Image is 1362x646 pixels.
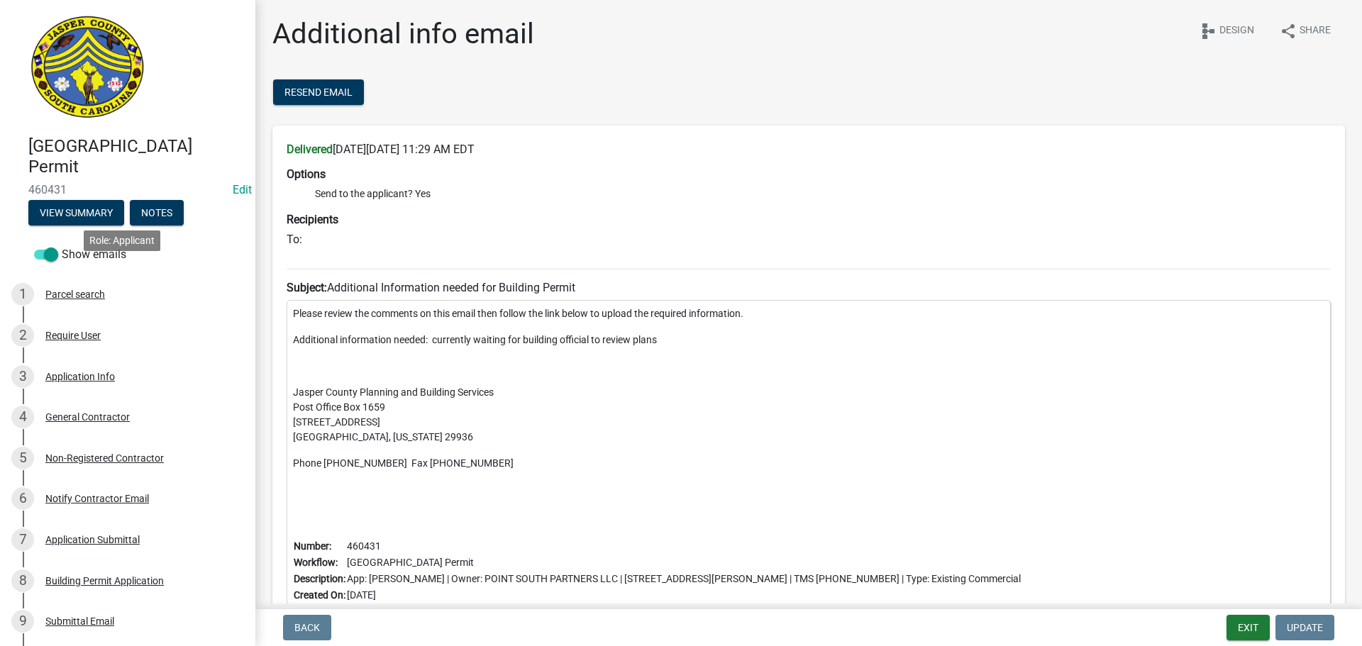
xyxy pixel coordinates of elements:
[283,615,331,640] button: Back
[293,456,1324,471] p: Phone [PHONE_NUMBER] Fax [PHONE_NUMBER]
[273,79,364,105] button: Resend Email
[34,246,126,263] label: Show emails
[287,281,327,294] strong: Subject:
[45,576,164,586] div: Building Permit Application
[28,136,244,177] h4: [GEOGRAPHIC_DATA] Permit
[11,528,34,551] div: 7
[346,571,1021,587] td: App: [PERSON_NAME] | Owner: POINT SOUTH PARTNERS LLC | [STREET_ADDRESS][PERSON_NAME] | TMS [PHONE...
[11,283,34,306] div: 1
[1275,615,1334,640] button: Update
[1227,615,1270,640] button: Exit
[28,15,147,121] img: Jasper County, South Carolina
[293,306,1324,321] p: Please review the comments on this email then follow the link below to upload the required inform...
[294,622,320,633] span: Back
[287,233,1331,246] h6: To:
[346,538,1021,555] td: 460431
[45,412,130,422] div: General Contractor
[294,589,345,601] b: Created On:
[1219,23,1254,40] span: Design
[233,183,252,196] wm-modal-confirm: Edit Application Number
[287,167,326,181] strong: Options
[11,487,34,510] div: 6
[287,281,1331,294] h6: Additional Information needed for Building Permit
[1200,23,1217,40] i: schema
[294,540,331,552] b: Number:
[28,208,124,219] wm-modal-confirm: Summary
[11,610,34,633] div: 9
[233,183,252,196] a: Edit
[287,143,1331,156] h6: [DATE][DATE] 11:29 AM EDT
[1280,23,1297,40] i: share
[346,555,1021,571] td: [GEOGRAPHIC_DATA] Permit
[11,406,34,428] div: 4
[293,385,1324,445] p: Jasper County Planning and Building Services Post Office Box 1659 [STREET_ADDRESS] [GEOGRAPHIC_DA...
[130,208,184,219] wm-modal-confirm: Notes
[11,447,34,469] div: 5
[45,494,149,503] div: Notify Contractor Email
[130,200,184,225] button: Notes
[45,453,164,463] div: Non-Registered Contractor
[11,324,34,347] div: 2
[1300,23,1331,40] span: Share
[294,557,338,568] b: Workflow:
[346,587,1021,603] td: [DATE]
[294,573,345,584] b: Description:
[28,200,124,225] button: View Summary
[11,365,34,388] div: 3
[11,569,34,592] div: 8
[45,372,115,382] div: Application Info
[45,535,140,545] div: Application Submittal
[1268,17,1342,45] button: shareShare
[45,289,105,299] div: Parcel search
[272,17,534,51] h1: Additional info email
[287,213,338,226] strong: Recipients
[45,616,114,626] div: Submittal Email
[287,143,333,156] strong: Delivered
[45,330,101,340] div: Require User
[28,183,227,196] span: 460431
[293,333,1324,347] p: Additional information needed: currently waiting for building official to review plans
[315,186,1331,201] li: Send to the applicant? Yes
[284,87,353,98] span: Resend Email
[84,230,160,251] div: Role: Applicant
[1188,17,1266,45] button: schemaDesign
[1287,622,1323,633] span: Update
